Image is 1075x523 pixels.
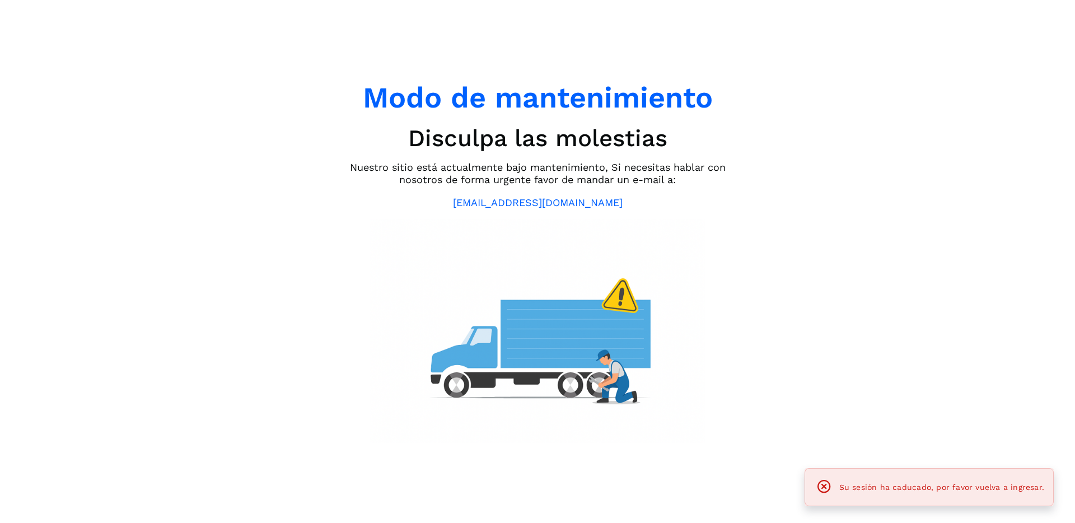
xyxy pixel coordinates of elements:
h2: Disculpa las molestias [408,124,667,152]
img: mantenimiento [370,219,705,443]
a: [EMAIL_ADDRESS][DOMAIN_NAME] [453,197,623,208]
p: Nuestro sitio está actualmente bajo mantenimiento, Si necesitas hablar con nosotros de forma urge... [342,161,733,185]
span: Su sesión ha caducado, por favor vuelva a ingresar. [839,483,1044,492]
h1: Modo de mantenimiento [363,81,713,115]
